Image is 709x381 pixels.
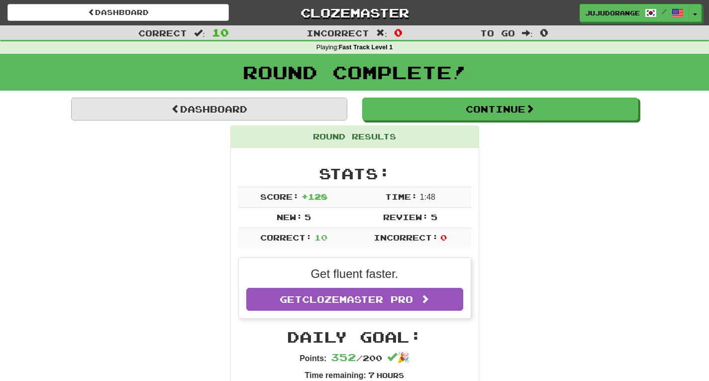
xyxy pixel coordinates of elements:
span: 7 [368,370,375,380]
a: jujudorange / [580,4,689,22]
span: 10 [314,233,327,242]
span: : [522,29,533,37]
a: Dashboard [7,4,229,21]
span: Incorrect [306,28,369,38]
span: 5 [431,212,437,222]
a: Clozemaster [244,4,465,21]
h1: Round Complete! [3,62,706,82]
div: Round Results [231,126,479,148]
span: 1 : 48 [420,193,435,201]
span: 10 [212,26,229,38]
span: Time: [385,192,417,201]
span: 🎉 [387,352,409,363]
span: / [662,8,667,15]
strong: Fast Track Level 1 [339,44,393,51]
small: Hours [377,371,404,380]
h2: Daily Goal: [238,329,471,345]
strong: Points: [300,354,326,363]
span: + 128 [302,192,327,201]
p: Get fluent faster. [246,265,463,282]
button: Continue [362,98,638,121]
span: / 200 [331,353,382,363]
span: 5 [304,212,311,222]
span: Incorrect: [374,233,438,242]
span: Correct: [260,233,312,242]
h2: Stats: [238,165,471,182]
span: 352 [331,351,356,363]
span: Score: [260,192,299,201]
span: Review: [383,212,428,222]
span: : [376,29,387,37]
span: Clozemaster Pro [302,294,413,305]
span: Correct [138,28,187,38]
span: New: [277,212,303,222]
a: GetClozemaster Pro [246,288,463,311]
a: Dashboard [71,98,347,121]
span: 0 [394,26,403,38]
span: To go [480,28,515,38]
span: 0 [540,26,548,38]
strong: Time remaining: [305,371,366,380]
span: 0 [440,233,447,242]
span: : [194,29,205,37]
span: jujudorange [585,8,640,17]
